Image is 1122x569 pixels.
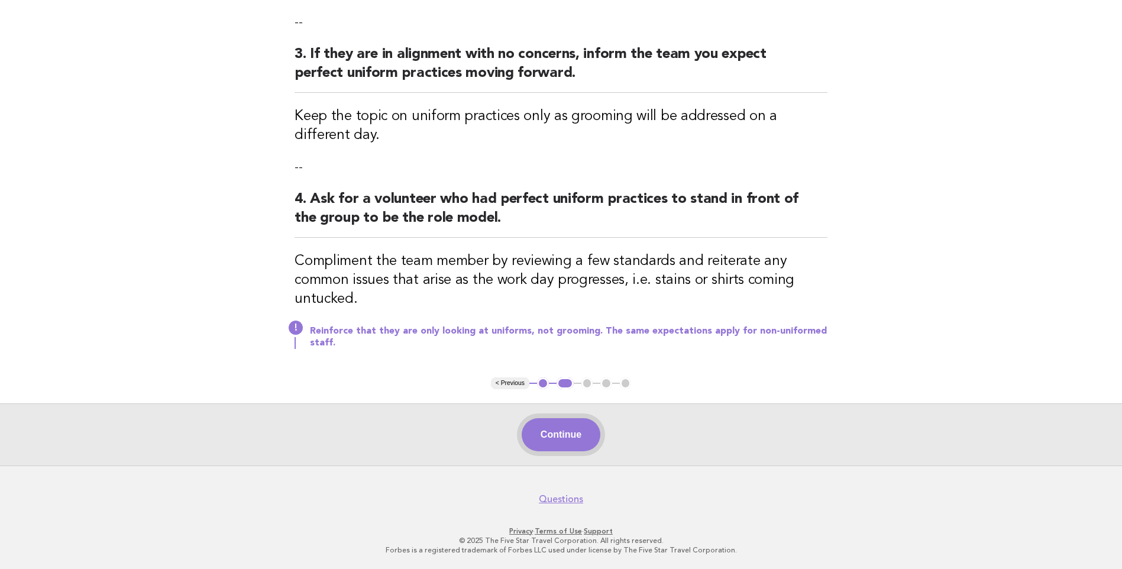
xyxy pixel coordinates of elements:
[199,526,923,536] p: · ·
[295,14,827,31] p: --
[491,377,529,389] button: < Previous
[295,252,827,309] h3: Compliment the team member by reviewing a few standards and reiterate any common issues that aris...
[509,527,533,535] a: Privacy
[199,536,923,545] p: © 2025 The Five Star Travel Corporation. All rights reserved.
[295,190,827,238] h2: 4. Ask for a volunteer who had perfect uniform practices to stand in front of the group to be the...
[295,159,827,176] p: --
[522,418,600,451] button: Continue
[539,493,583,505] a: Questions
[537,377,549,389] button: 1
[295,107,827,145] h3: Keep the topic on uniform practices only as grooming will be addressed on a different day.
[199,545,923,555] p: Forbes is a registered trademark of Forbes LLC used under license by The Five Star Travel Corpora...
[584,527,613,535] a: Support
[295,45,827,93] h2: 3. If they are in alignment with no concerns, inform the team you expect perfect uniform practice...
[310,325,827,349] p: Reinforce that they are only looking at uniforms, not grooming. The same expectations apply for n...
[557,377,574,389] button: 2
[535,527,582,535] a: Terms of Use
